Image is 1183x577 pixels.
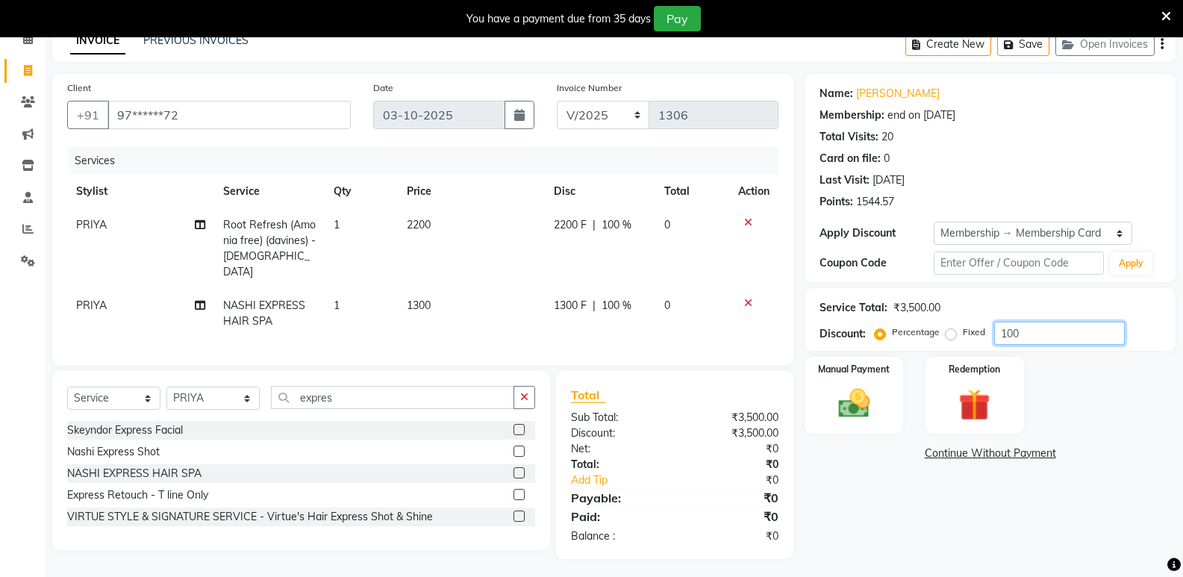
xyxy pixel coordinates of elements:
div: ₹3,500.00 [675,425,790,441]
div: You have a payment due from 35 days [466,11,651,27]
label: Client [67,81,91,95]
div: Coupon Code [820,255,933,271]
div: [DATE] [873,172,905,188]
input: Search or Scan [271,386,514,409]
span: 2200 [407,218,431,231]
a: PREVIOUS INVOICES [143,34,249,47]
button: Save [997,33,1049,56]
div: NASHI EXPRESS HAIR SPA [67,466,202,481]
a: Continue Without Payment [808,446,1173,461]
label: Invoice Number [557,81,622,95]
input: Enter Offer / Coupon Code [934,252,1104,275]
div: Nashi Express Shot [67,444,160,460]
div: Discount: [820,326,866,342]
div: Card on file: [820,151,881,166]
span: PRIYA [76,218,107,231]
div: Services [69,147,790,175]
div: Paid: [560,508,675,525]
img: _cash.svg [828,385,880,422]
span: NASHI EXPRESS HAIR SPA [223,299,305,328]
span: | [593,217,596,233]
div: Total: [560,457,675,472]
a: INVOICE [70,28,125,54]
button: Pay [654,6,701,31]
label: Date [373,81,393,95]
th: Disc [545,175,656,208]
div: Sub Total: [560,410,675,425]
span: Root Refresh (Amonia free) (davines) - [DEMOGRAPHIC_DATA] [223,218,316,278]
div: Express Retouch - T line Only [67,487,208,503]
div: ₹0 [694,472,790,488]
div: Apply Discount [820,225,933,241]
div: 0 [884,151,890,166]
span: 0 [664,299,670,312]
a: [PERSON_NAME] [856,86,940,102]
span: 0 [664,218,670,231]
span: 1300 [407,299,431,312]
label: Manual Payment [818,363,890,376]
div: 20 [881,129,893,145]
div: Name: [820,86,853,102]
label: Fixed [963,325,985,339]
button: Open Invoices [1055,33,1155,56]
div: ₹0 [675,457,790,472]
div: ₹0 [675,528,790,544]
div: ₹0 [675,508,790,525]
button: Create New [905,33,991,56]
div: Service Total: [820,300,887,316]
div: Last Visit: [820,172,870,188]
th: Price [398,175,544,208]
div: 1544.57 [856,194,894,210]
th: Stylist [67,175,214,208]
th: Qty [325,175,399,208]
th: Total [655,175,729,208]
div: Balance : [560,528,675,544]
div: VIRTUE STYLE & SIGNATURE SERVICE - Virtue's Hair Express Shot & Shine [67,509,433,525]
div: Skeyndor Express Facial [67,422,183,438]
span: 1 [334,218,340,231]
div: Net: [560,441,675,457]
span: 1300 F [554,298,587,314]
th: Service [214,175,325,208]
div: ₹0 [675,489,790,507]
span: PRIYA [76,299,107,312]
span: Total [571,387,605,403]
th: Action [729,175,778,208]
input: Search by Name/Mobile/Email/Code [107,101,351,129]
button: +91 [67,101,109,129]
div: ₹3,500.00 [675,410,790,425]
div: Total Visits: [820,129,878,145]
button: Apply [1110,252,1152,275]
div: Payable: [560,489,675,507]
div: Discount: [560,425,675,441]
span: 1 [334,299,340,312]
div: Membership: [820,107,884,123]
label: Percentage [892,325,940,339]
span: 2200 F [554,217,587,233]
div: ₹0 [675,441,790,457]
a: Add Tip [560,472,694,488]
div: Points: [820,194,853,210]
span: 100 % [602,217,631,233]
label: Redemption [949,363,1000,376]
span: 100 % [602,298,631,314]
div: ₹3,500.00 [893,300,940,316]
span: | [593,298,596,314]
div: end on [DATE] [887,107,955,123]
img: _gift.svg [949,385,1000,425]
